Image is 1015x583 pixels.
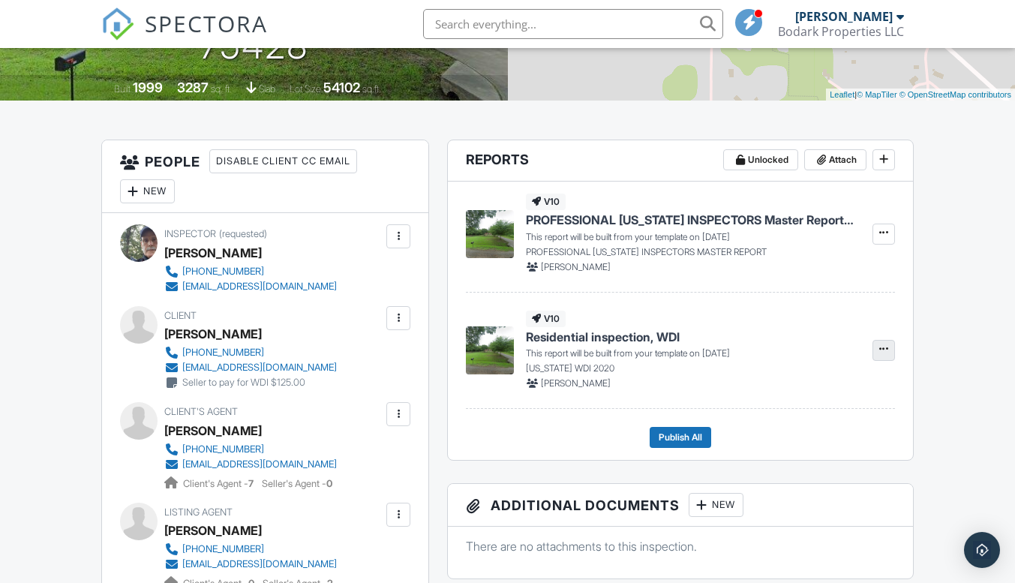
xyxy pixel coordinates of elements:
[114,83,131,95] span: Built
[423,9,723,39] input: Search everything...
[164,506,233,518] span: Listing Agent
[323,80,360,95] div: 54102
[689,493,743,517] div: New
[164,557,337,572] a: [EMAIL_ADDRESS][DOMAIN_NAME]
[211,83,232,95] span: sq. ft.
[964,532,1000,568] div: Open Intercom Messenger
[101,20,268,52] a: SPECTORA
[182,543,264,555] div: [PHONE_NUMBER]
[795,9,893,24] div: [PERSON_NAME]
[164,457,337,472] a: [EMAIL_ADDRESS][DOMAIN_NAME]
[164,242,262,264] div: [PERSON_NAME]
[164,279,337,294] a: [EMAIL_ADDRESS][DOMAIN_NAME]
[164,228,216,239] span: Inspector
[259,83,275,95] span: slab
[145,8,268,39] span: SPECTORA
[164,360,337,375] a: [EMAIL_ADDRESS][DOMAIN_NAME]
[182,266,264,278] div: [PHONE_NUMBER]
[182,347,264,359] div: [PHONE_NUMBER]
[164,442,337,457] a: [PHONE_NUMBER]
[164,323,262,345] div: [PERSON_NAME]
[209,149,357,173] div: Disable Client CC Email
[164,264,337,279] a: [PHONE_NUMBER]
[448,484,912,527] h3: Additional Documents
[362,83,381,95] span: sq.ft.
[101,8,134,41] img: The Best Home Inspection Software - Spectora
[182,377,305,389] div: Seller to pay for WDI $125.00
[830,90,854,99] a: Leaflet
[262,478,332,489] span: Seller's Agent -
[102,140,428,213] h3: People
[290,83,321,95] span: Lot Size
[164,406,238,417] span: Client's Agent
[248,478,254,489] strong: 7
[326,478,332,489] strong: 0
[899,90,1011,99] a: © OpenStreetMap contributors
[182,362,337,374] div: [EMAIL_ADDRESS][DOMAIN_NAME]
[219,228,267,239] span: (requested)
[182,458,337,470] div: [EMAIL_ADDRESS][DOMAIN_NAME]
[182,443,264,455] div: [PHONE_NUMBER]
[164,419,262,442] a: [PERSON_NAME]
[164,310,197,321] span: Client
[164,542,337,557] a: [PHONE_NUMBER]
[182,558,337,570] div: [EMAIL_ADDRESS][DOMAIN_NAME]
[120,179,175,203] div: New
[177,80,209,95] div: 3287
[164,345,337,360] a: [PHONE_NUMBER]
[826,89,1015,101] div: |
[183,478,256,489] span: Client's Agent -
[133,80,163,95] div: 1999
[164,519,262,542] a: [PERSON_NAME]
[182,281,337,293] div: [EMAIL_ADDRESS][DOMAIN_NAME]
[857,90,897,99] a: © MapTiler
[466,538,894,554] p: There are no attachments to this inspection.
[778,24,904,39] div: Bodark Properties LLC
